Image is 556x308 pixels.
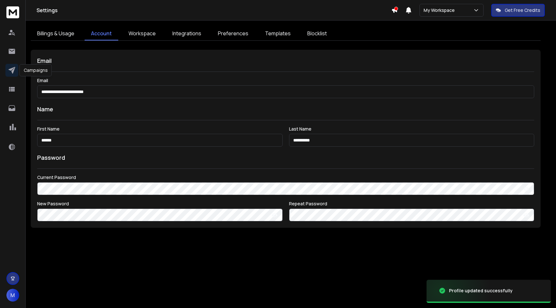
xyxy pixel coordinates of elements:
label: First Name [37,127,283,131]
a: Workspace [122,27,162,40]
button: M [6,289,19,302]
a: Billings & Usage [31,27,81,40]
label: Current Password [37,175,534,180]
a: Account [85,27,118,40]
h1: Email [37,56,534,65]
p: Get Free Credits [505,7,540,13]
a: Blocklist [301,27,333,40]
label: Repeat Password [289,201,535,206]
a: Integrations [166,27,208,40]
h1: Password [37,153,65,162]
div: Profile updated successfully [449,287,513,294]
p: My Workspace [424,7,457,13]
div: Campaigns [20,64,52,76]
button: Get Free Credits [491,4,545,17]
a: Templates [259,27,297,40]
label: Last Name [289,127,535,131]
h1: Settings [37,6,391,14]
a: Preferences [212,27,255,40]
label: New Password [37,201,283,206]
label: Email [37,78,534,83]
h1: Name [37,105,534,114]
